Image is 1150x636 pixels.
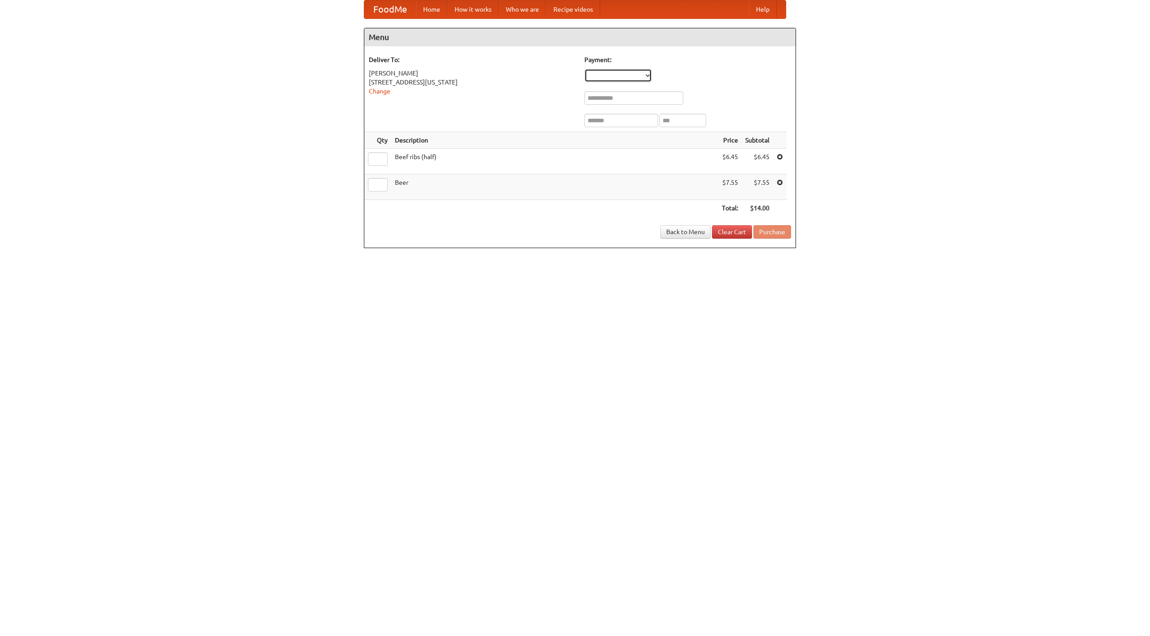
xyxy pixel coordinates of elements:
[712,225,752,239] a: Clear Cart
[369,78,575,87] div: [STREET_ADDRESS][US_STATE]
[391,149,718,174] td: Beef ribs (half)
[749,0,777,18] a: Help
[447,0,499,18] a: How it works
[718,132,742,149] th: Price
[391,132,718,149] th: Description
[718,174,742,200] td: $7.55
[718,200,742,217] th: Total:
[742,174,773,200] td: $7.55
[584,55,791,64] h5: Payment:
[742,132,773,149] th: Subtotal
[416,0,447,18] a: Home
[364,28,796,46] h4: Menu
[546,0,600,18] a: Recipe videos
[499,0,546,18] a: Who we are
[718,149,742,174] td: $6.45
[369,55,575,64] h5: Deliver To:
[660,225,711,239] a: Back to Menu
[742,200,773,217] th: $14.00
[391,174,718,200] td: Beer
[753,225,791,239] button: Purchase
[369,69,575,78] div: [PERSON_NAME]
[369,88,390,95] a: Change
[364,0,416,18] a: FoodMe
[364,132,391,149] th: Qty
[742,149,773,174] td: $6.45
